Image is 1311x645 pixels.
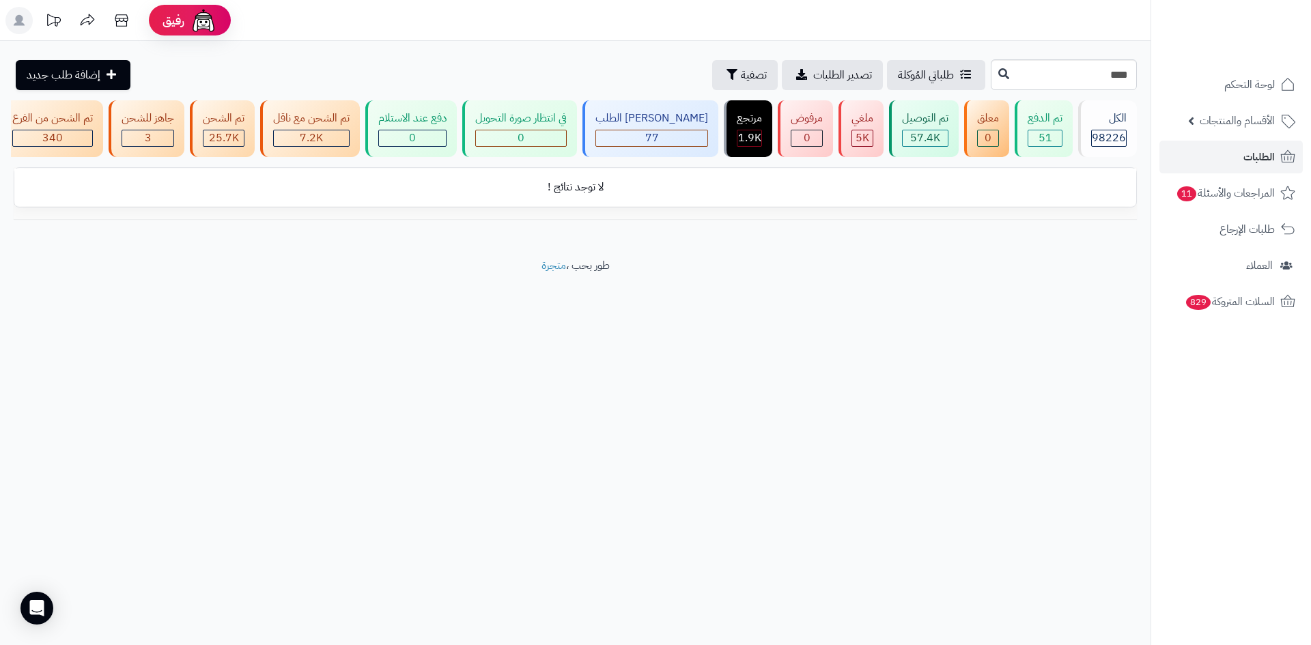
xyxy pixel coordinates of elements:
span: المراجعات والأسئلة [1176,184,1275,203]
span: الطلبات [1243,147,1275,167]
span: السلات المتروكة [1185,292,1275,311]
div: 1874 [737,130,761,146]
a: العملاء [1159,249,1303,282]
div: معلق [977,111,999,126]
span: إضافة طلب جديد [27,67,100,83]
a: لوحة التحكم [1159,68,1303,101]
span: 98226 [1092,130,1126,146]
span: 3 [145,130,152,146]
div: مرفوض [791,111,823,126]
span: 11 [1177,186,1196,201]
span: تصدير الطلبات [813,67,872,83]
div: 5031 [852,130,873,146]
a: في انتظار صورة التحويل 0 [460,100,580,157]
span: 829 [1186,295,1211,310]
span: 25.7K [209,130,239,146]
a: معلق 0 [961,100,1012,157]
div: 3 [122,130,173,146]
span: تصفية [741,67,767,83]
a: مرفوض 0 [775,100,836,157]
a: تم الدفع 51 [1012,100,1075,157]
div: الكل [1091,111,1127,126]
a: متجرة [541,257,566,274]
a: ملغي 5K [836,100,886,157]
span: 7.2K [300,130,323,146]
a: المراجعات والأسئلة11 [1159,177,1303,210]
span: 0 [985,130,991,146]
a: مرتجع 1.9K [721,100,775,157]
span: الأقسام والمنتجات [1200,111,1275,130]
div: 0 [791,130,822,146]
span: 0 [518,130,524,146]
a: جاهز للشحن 3 [106,100,187,157]
div: مرتجع [737,111,762,126]
span: طلبات الإرجاع [1220,220,1275,239]
div: 77 [596,130,707,146]
div: 0 [379,130,446,146]
a: تم الشحن مع ناقل 7.2K [257,100,363,157]
span: رفيق [163,12,184,29]
a: السلات المتروكة829 [1159,285,1303,318]
span: 0 [409,130,416,146]
div: ملغي [851,111,873,126]
span: لوحة التحكم [1224,75,1275,94]
div: 340 [13,130,92,146]
span: 0 [804,130,810,146]
a: الطلبات [1159,141,1303,173]
span: 1.9K [738,130,761,146]
div: 51 [1028,130,1062,146]
div: دفع عند الاستلام [378,111,447,126]
a: تم الشحن 25.7K [187,100,257,157]
div: Open Intercom Messenger [20,592,53,625]
span: 51 [1039,130,1052,146]
a: إضافة طلب جديد [16,60,130,90]
a: تصدير الطلبات [782,60,883,90]
a: طلباتي المُوكلة [887,60,985,90]
div: 0 [978,130,998,146]
td: لا توجد نتائج ! [14,169,1136,206]
div: في انتظار صورة التحويل [475,111,567,126]
span: العملاء [1246,256,1273,275]
span: 57.4K [910,130,940,146]
span: 5K [856,130,869,146]
span: 340 [42,130,63,146]
a: الكل98226 [1075,100,1140,157]
span: طلباتي المُوكلة [898,67,954,83]
span: 77 [645,130,659,146]
div: [PERSON_NAME] الطلب [595,111,708,126]
div: تم الشحن [203,111,244,126]
a: طلبات الإرجاع [1159,213,1303,246]
div: جاهز للشحن [122,111,174,126]
div: 0 [476,130,566,146]
div: تم الشحن من الفرع [12,111,93,126]
div: 7222 [274,130,349,146]
div: 57431 [903,130,948,146]
div: تم التوصيل [902,111,948,126]
button: تصفية [712,60,778,90]
a: [PERSON_NAME] الطلب 77 [580,100,721,157]
div: تم الشحن مع ناقل [273,111,350,126]
a: تم التوصيل 57.4K [886,100,961,157]
img: ai-face.png [190,7,217,34]
a: تحديثات المنصة [36,7,70,38]
div: 25726 [203,130,244,146]
a: دفع عند الاستلام 0 [363,100,460,157]
div: تم الدفع [1028,111,1062,126]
